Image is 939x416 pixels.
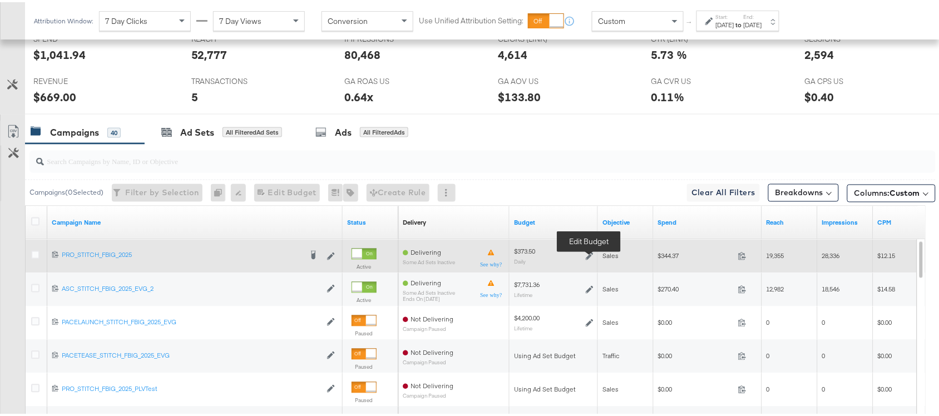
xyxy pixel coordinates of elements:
[62,349,321,359] a: PACETEASE_STITCH_FBIG_2025_EVG
[716,18,734,27] div: [DATE]
[411,246,441,255] span: Delivering
[498,74,581,85] span: GA AOV US
[878,250,896,258] span: $12.15
[328,14,368,24] span: Conversion
[651,44,688,61] div: 5.73 %
[767,383,770,392] span: 0
[514,216,594,225] a: The maximum amount you're willing to spend on your ads, on average each day or over the lifetime ...
[50,124,99,137] div: Campaigns
[767,316,770,325] span: 0
[403,257,455,264] sub: Some Ad Sets Inactive
[419,13,523,24] label: Use Unified Attribution Setting:
[352,395,377,402] label: Paused
[514,323,532,330] sub: Lifetime
[878,283,896,291] span: $14.58
[403,391,453,397] sub: Campaign Paused
[658,316,734,325] span: $0.00
[822,383,826,392] span: 0
[62,383,321,392] a: PRO_STITCH_FBIG_2025_PLVTest
[822,216,869,225] a: The number of times your ad was served. On mobile apps an ad is counted as served the first time ...
[211,182,231,200] div: 0
[658,216,758,225] a: The total amount spent to date.
[62,349,321,358] div: PACETEASE_STITCH_FBIG_2025_EVG
[658,250,734,258] span: $344.37
[514,279,540,288] div: $7,731.36
[107,126,121,136] div: 40
[411,277,441,285] span: Delivering
[602,316,619,325] span: Sales
[191,74,275,85] span: TRANSACTIONS
[767,250,784,258] span: 19,355
[768,182,839,200] button: Breakdowns
[847,182,936,200] button: Columns:Custom
[403,216,426,225] div: Delivery
[352,361,377,369] label: Paused
[804,74,888,85] span: GA CPS US
[105,14,147,24] span: 7 Day Clicks
[767,350,770,358] span: 0
[687,182,760,200] button: Clear All Filters
[191,44,228,61] div: 52,777
[33,44,86,61] div: $1,041.94
[29,186,103,196] div: Campaigns ( 0 Selected)
[403,324,453,330] sub: Campaign Paused
[602,383,619,392] span: Sales
[62,249,302,257] div: PRO_STITCH_FBIG_2025
[767,216,813,225] a: The number of people your ad was served to.
[658,383,734,392] span: $0.00
[223,125,282,135] div: All Filtered Ad Sets
[602,283,619,291] span: Sales
[514,350,594,359] div: Using Ad Set Budget
[62,316,321,325] a: PACELAUNCH_STITCH_FBIG_2025_EVG
[602,250,619,258] span: Sales
[33,87,76,103] div: $669.00
[854,186,920,197] span: Columns:
[651,87,685,103] div: 0.11%
[44,144,853,166] input: Search Campaigns by Name, ID or Objective
[219,14,261,24] span: 7 Day Views
[62,249,302,260] a: PRO_STITCH_FBIG_2025
[691,184,755,198] span: Clear All Filters
[651,74,735,85] span: GA CVR US
[514,245,535,254] div: $373.50
[804,87,834,103] div: $0.40
[352,328,377,335] label: Paused
[33,15,93,23] div: Attribution Window:
[344,44,380,61] div: 80,468
[347,216,394,225] a: Shows the current state of your Ad Campaign.
[360,125,408,135] div: All Filtered Ads
[878,316,892,325] span: $0.00
[352,261,377,269] label: Active
[658,283,734,291] span: $270.40
[514,383,594,392] div: Using Ad Set Budget
[411,313,453,321] span: Not Delivering
[33,74,117,85] span: REVENUE
[498,87,541,103] div: $133.80
[403,216,426,225] a: Reflects the ability of your Ad Campaign to achieve delivery based on ad states, schedule and bud...
[411,346,453,355] span: Not Delivering
[878,350,892,358] span: $0.00
[804,44,834,61] div: 2,594
[498,44,527,61] div: 4,614
[734,18,744,27] strong: to
[352,295,377,302] label: Active
[744,18,762,27] div: [DATE]
[822,316,826,325] span: 0
[658,350,734,358] span: $0.00
[514,256,526,263] sub: Daily
[411,380,453,388] span: Not Delivering
[180,124,214,137] div: Ad Sets
[716,11,734,18] label: Start:
[822,283,840,291] span: 18,546
[62,283,321,292] a: ASC_STITCH_FBIG_2025_EVG_2
[403,358,453,364] sub: Campaign Paused
[344,74,428,85] span: GA ROAS US
[890,186,920,196] span: Custom
[685,19,695,23] span: ↑
[744,11,762,18] label: End:
[335,124,352,137] div: Ads
[878,216,925,225] a: The average cost you've paid to have 1,000 impressions of your ad.
[62,283,321,291] div: ASC_STITCH_FBIG_2025_EVG_2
